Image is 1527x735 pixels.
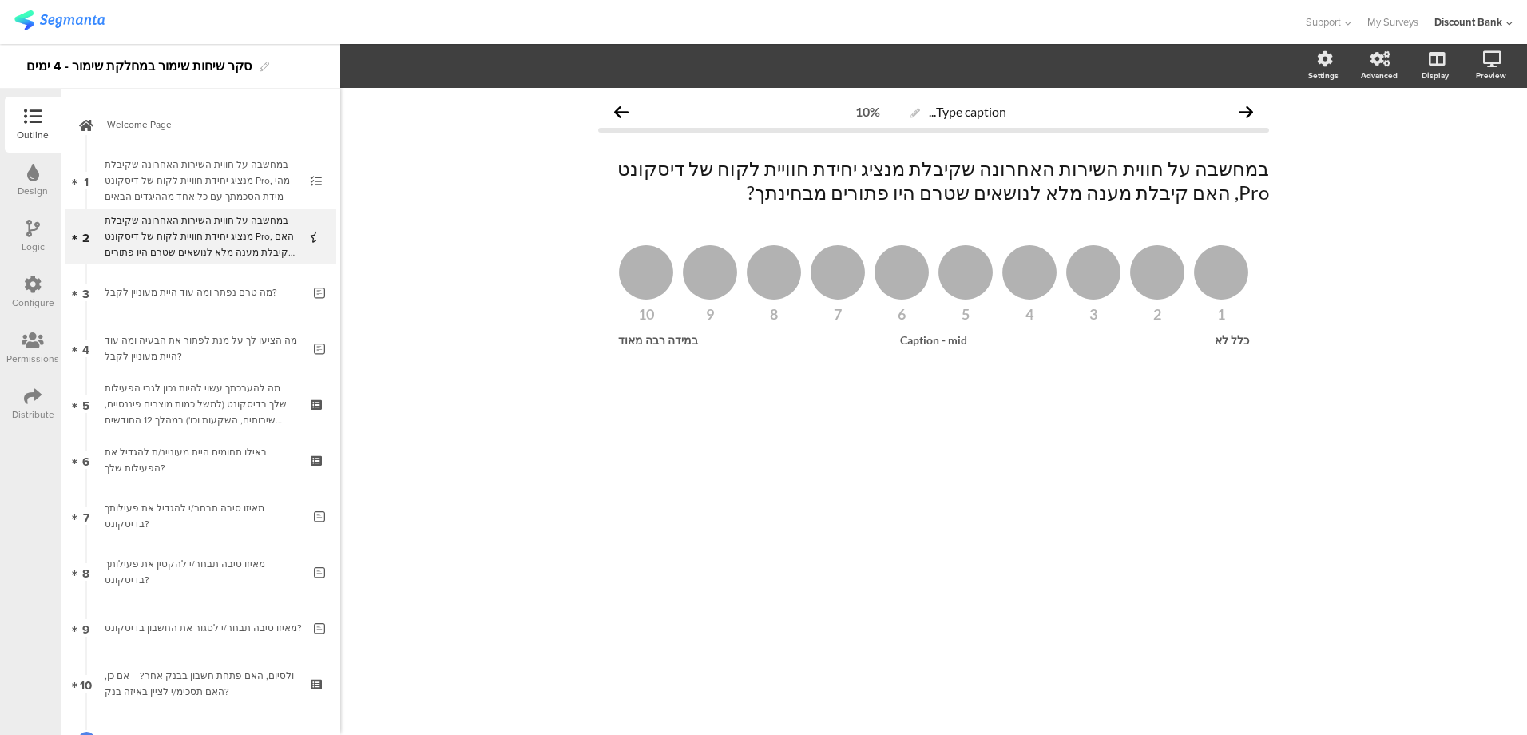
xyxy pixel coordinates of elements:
[1434,14,1502,30] div: Discount Bank
[810,307,866,321] div: 7
[598,157,1269,205] p: במחשבה על חווית השירות האחרונה שקיבלת מנציג יחידת חוויית לקוח של דיסקונט Pro, האם קיבלת מענה מלא ...
[1129,307,1185,321] div: 2
[1308,70,1339,81] div: Settings
[746,307,802,321] div: 8
[105,668,295,700] div: ולסיום, האם פתחת חשבון בבנק אחר? – אם כן, האם תסכימ/י לציין באיזה בנק?
[82,284,89,301] span: 3
[82,451,89,469] span: 6
[82,228,89,245] span: 2
[618,333,712,347] div: במידה רבה מאוד
[82,340,89,357] span: 4
[65,97,336,153] a: Welcome Page
[900,333,967,347] span: Caption - mid
[1065,307,1121,321] div: 3
[1422,70,1449,81] div: Display
[1193,307,1249,321] div: 1
[65,656,336,712] a: 10 ולסיום, האם פתחת חשבון בבנק אחר? – אם כן, האם תסכימ/י לציין באיזה בנק?
[14,10,105,30] img: segmanta logo
[1476,70,1506,81] div: Preview
[855,104,880,119] div: 10%
[82,563,89,581] span: 8
[26,54,252,79] div: סקר שיחות שימור במחלקת שימור - 4 ימים
[82,395,89,413] span: 5
[105,284,302,300] div: מה טרם נפתר ומה עוד היית מעוניין לקבל?
[80,675,92,693] span: 10
[105,213,295,260] div: במחשבה על חווית השירות האחרונה שקיבלת מנציג יחידת חוויית לקוח של דיסקונט Pro, האם קיבלת מענה מלא ...
[105,332,302,364] div: מה הציעו לך על מנת לפתור את הבעיה ומה עוד היית מעוניין לקבל?
[929,104,1006,119] span: Type caption...
[18,184,48,198] div: Design
[65,209,336,264] a: 2 במחשבה על חווית השירות האחרונה שקיבלת מנציג יחידת חוויית לקוח של דיסקונט Pro, האם קיבלת מענה מל...
[65,432,336,488] a: 6 באילו תחומים היית מעוניינ/ת להגדיל את הפעילות שלך?
[1001,307,1057,321] div: 4
[107,117,311,133] span: Welcome Page
[938,307,994,321] div: 5
[84,172,89,189] span: 1
[65,544,336,600] a: 8 מאיזו סיבה תבחר/י להקטין את פעילותך בדיסקונט?
[6,352,59,366] div: Permissions
[105,500,302,532] div: מאיזו סיבה תבחר/י להגדיל את פעילותך בדיסקונט?
[105,380,295,428] div: מה להערכתך עשוי להיות נכון לגבי הפעילות שלך בדיסקונט (למשל כמות מוצרים פיננסיים, שירותים, השקעות ...
[1306,14,1341,30] span: Support
[618,307,674,321] div: 10
[65,264,336,320] a: 3 מה טרם נפתר ומה עוד היית מעוניין לקבל?
[12,407,54,422] div: Distribute
[874,307,930,321] div: 6
[65,600,336,656] a: 9 מאיזו סיבה תבחר/י לסגור את החשבון בדיסקונט?
[65,153,336,209] a: 1 במחשבה על חווית השירות האחרונה שקיבלת מנציג יחידת חוויית לקוח של דיסקונט Pro, מהי מידת הסכמתך ע...
[22,240,45,254] div: Logic
[1156,333,1249,347] div: כלל לא
[82,619,89,637] span: 9
[1361,70,1398,81] div: Advanced
[682,307,738,321] div: 9
[65,488,336,544] a: 7 מאיזו סיבה תבחר/י להגדיל את פעילותך בדיסקונט?
[105,444,295,476] div: באילו תחומים היית מעוניינ/ת להגדיל את הפעילות שלך?
[105,556,302,588] div: מאיזו סיבה תבחר/י להקטין את פעילותך בדיסקונט?
[105,620,302,636] div: מאיזו סיבה תבחר/י לסגור את החשבון בדיסקונט?
[83,507,89,525] span: 7
[105,157,295,205] div: במחשבה על חווית השירות האחרונה שקיבלת מנציג יחידת חוויית לקוח של דיסקונט Pro, מהי מידת הסכמתך עם ...
[12,296,54,310] div: Configure
[65,376,336,432] a: 5 מה להערכתך עשוי להיות נכון לגבי הפעילות שלך בדיסקונט (למשל כמות מוצרים פיננסיים, שירותים, השקעו...
[65,320,336,376] a: 4 מה הציעו לך על מנת לפתור את הבעיה ומה עוד היית מעוניין לקבל?
[17,128,49,142] div: Outline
